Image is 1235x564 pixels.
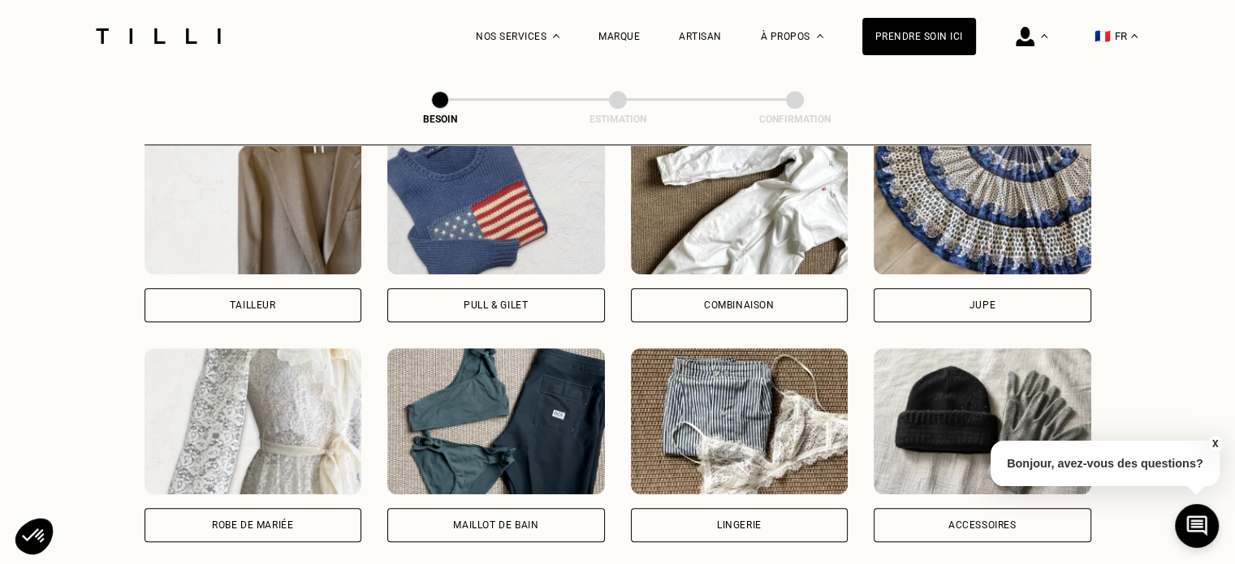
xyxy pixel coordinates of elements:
img: Tilli retouche votre Accessoires [874,348,1091,494]
div: Robe de mariée [212,520,293,530]
img: Logo du service de couturière Tilli [90,28,227,44]
img: menu déroulant [1131,34,1138,38]
a: Artisan [679,31,722,42]
img: Tilli retouche votre Lingerie [631,348,849,494]
img: Tilli retouche votre Maillot de bain [387,348,605,494]
img: Tilli retouche votre Jupe [874,128,1091,274]
button: X [1207,435,1223,453]
img: icône connexion [1016,27,1034,46]
div: Combinaison [704,300,775,310]
p: Bonjour, avez-vous des questions? [991,441,1220,486]
div: Jupe [969,300,995,310]
img: Tilli retouche votre Combinaison [631,128,849,274]
img: Tilli retouche votre Pull & gilet [387,128,605,274]
div: Confirmation [714,114,876,125]
img: Menu déroulant [553,34,559,38]
div: Besoin [359,114,521,125]
a: Prendre soin ici [862,18,976,55]
div: Lingerie [717,520,762,530]
div: Estimation [537,114,699,125]
img: Menu déroulant à propos [817,34,823,38]
div: Accessoires [948,520,1017,530]
img: Tilli retouche votre Robe de mariée [145,348,362,494]
a: Marque [598,31,640,42]
img: Menu déroulant [1041,34,1047,38]
img: Tilli retouche votre Tailleur [145,128,362,274]
div: Tailleur [230,300,276,310]
div: Maillot de bain [453,520,538,530]
span: 🇫🇷 [1095,28,1111,44]
div: Pull & gilet [464,300,528,310]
